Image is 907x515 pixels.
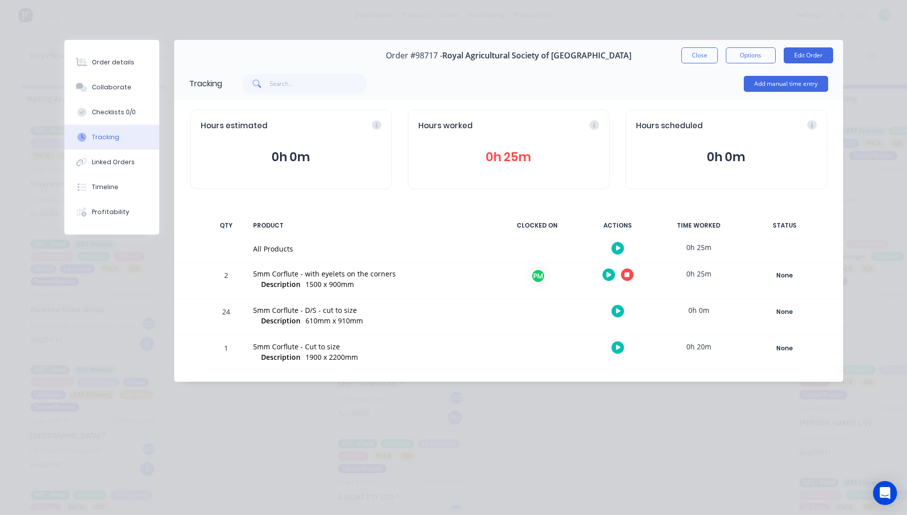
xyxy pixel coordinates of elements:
button: 0h 0m [201,148,381,167]
div: STATUS [742,215,827,236]
span: Description [261,279,301,289]
button: None [748,305,821,319]
button: Close [681,47,718,63]
button: Order details [64,50,159,75]
div: 5mm Corflute - Cut to size [253,341,488,352]
div: PM [531,268,546,283]
div: Order details [92,58,134,67]
button: Edit Order [784,47,833,63]
button: Add manual time entry [744,76,828,92]
div: Timeline [92,183,118,192]
button: Profitability [64,200,159,225]
span: 610mm x 910mm [305,316,363,325]
div: None [749,305,821,318]
span: Description [261,315,301,326]
div: PRODUCT [247,215,494,236]
div: None [749,342,821,355]
div: 0h 25m [661,262,736,285]
span: Hours estimated [201,120,268,132]
span: Hours scheduled [636,120,703,132]
input: Search... [270,74,367,94]
div: 1 [211,337,241,371]
div: 24 [211,300,241,335]
div: 0h 25m [661,236,736,258]
span: 1900 x 2200mm [305,352,358,362]
button: Linked Orders [64,150,159,175]
div: QTY [211,215,241,236]
button: None [748,268,821,282]
button: 0h 25m [418,148,599,167]
div: Open Intercom Messenger [873,481,897,505]
button: None [748,341,821,355]
div: Tracking [189,78,222,90]
div: Tracking [92,133,119,142]
button: Collaborate [64,75,159,100]
div: None [749,269,821,282]
button: 0h 0m [636,148,817,167]
span: 1500 x 900mm [305,279,354,289]
div: 0h 0m [661,299,736,321]
div: 2 [211,264,241,298]
span: Order #98717 - [386,51,442,60]
div: Profitability [92,208,129,217]
div: All Products [253,244,488,254]
div: Checklists 0/0 [92,108,136,117]
div: 5mm Corflute - D/S - cut to size [253,305,488,315]
span: Royal Agricultural Society of [GEOGRAPHIC_DATA] [442,51,631,60]
button: Timeline [64,175,159,200]
div: TIME WORKED [661,215,736,236]
span: Hours worked [418,120,473,132]
div: Linked Orders [92,158,135,167]
button: Checklists 0/0 [64,100,159,125]
button: Options [726,47,776,63]
div: CLOCKED ON [500,215,575,236]
div: 5mm Corflute - with eyelets on the corners [253,268,488,279]
div: Collaborate [92,83,131,92]
div: ACTIONS [581,215,655,236]
div: 0h 20m [661,335,736,358]
button: Tracking [64,125,159,150]
span: Description [261,352,301,362]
